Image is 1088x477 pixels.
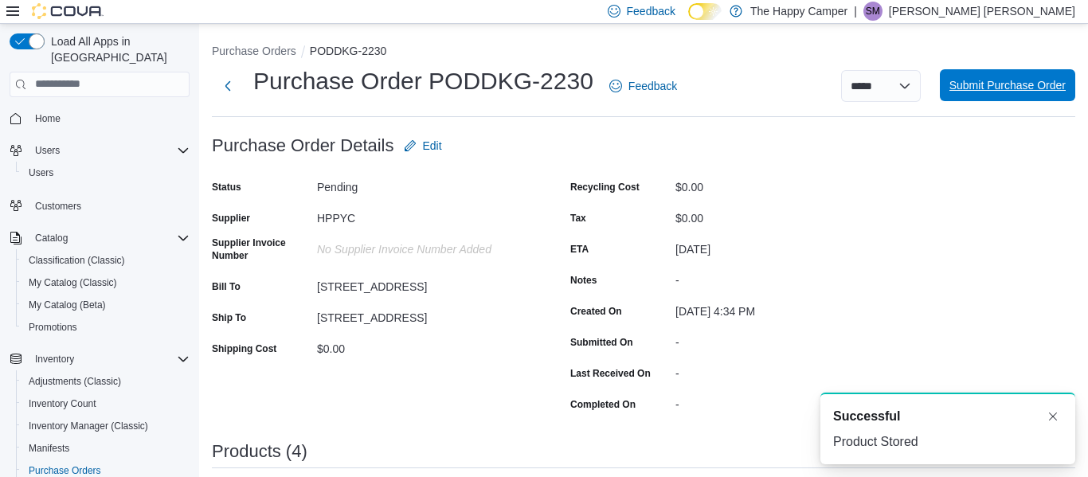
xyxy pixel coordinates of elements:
[29,229,74,248] button: Catalog
[29,195,190,215] span: Customers
[22,295,112,315] a: My Catalog (Beta)
[833,407,900,426] span: Successful
[889,2,1075,21] p: [PERSON_NAME] [PERSON_NAME]
[317,237,530,256] div: No Supplier Invoice Number added
[675,268,889,287] div: -
[29,375,121,388] span: Adjustments (Classic)
[3,348,196,370] button: Inventory
[29,350,80,369] button: Inventory
[940,69,1075,101] button: Submit Purchase Order
[675,330,889,349] div: -
[29,229,190,248] span: Catalog
[29,350,190,369] span: Inventory
[29,141,66,160] button: Users
[29,321,77,334] span: Promotions
[22,295,190,315] span: My Catalog (Beta)
[29,464,101,477] span: Purchase Orders
[212,181,241,194] label: Status
[570,274,597,287] label: Notes
[603,70,683,102] a: Feedback
[570,181,640,194] label: Recycling Cost
[397,130,448,162] button: Edit
[29,166,53,179] span: Users
[212,45,296,57] button: Purchase Orders
[863,2,883,21] div: Sutton Mayes
[22,318,190,337] span: Promotions
[3,227,196,249] button: Catalog
[16,294,196,316] button: My Catalog (Beta)
[570,398,636,411] label: Completed On
[29,397,96,410] span: Inventory Count
[22,439,76,458] a: Manifests
[675,174,889,194] div: $0.00
[675,392,889,411] div: -
[310,45,386,57] button: PODDKG-2230
[423,138,442,154] span: Edit
[253,65,593,97] h1: Purchase Order PODDKG-2230
[16,249,196,272] button: Classification (Classic)
[570,212,586,225] label: Tax
[16,370,196,393] button: Adjustments (Classic)
[570,305,622,318] label: Created On
[212,212,250,225] label: Supplier
[3,139,196,162] button: Users
[212,136,394,155] h3: Purchase Order Details
[22,394,190,413] span: Inventory Count
[212,342,276,355] label: Shipping Cost
[22,318,84,337] a: Promotions
[29,276,117,289] span: My Catalog (Classic)
[570,336,633,349] label: Submitted On
[22,251,190,270] span: Classification (Classic)
[628,78,677,94] span: Feedback
[675,299,889,318] div: [DATE] 4:34 PM
[35,112,61,125] span: Home
[16,415,196,437] button: Inventory Manager (Classic)
[688,3,722,20] input: Dark Mode
[570,367,651,380] label: Last Received On
[22,394,103,413] a: Inventory Count
[212,70,244,102] button: Next
[45,33,190,65] span: Load All Apps in [GEOGRAPHIC_DATA]
[22,273,190,292] span: My Catalog (Classic)
[212,280,241,293] label: Bill To
[16,272,196,294] button: My Catalog (Classic)
[3,194,196,217] button: Customers
[317,336,530,355] div: $0.00
[32,3,104,19] img: Cova
[317,274,530,293] div: [STREET_ADDRESS]
[833,432,1063,452] div: Product Stored
[16,437,196,459] button: Manifests
[675,237,889,256] div: [DATE]
[16,393,196,415] button: Inventory Count
[35,200,81,213] span: Customers
[212,237,311,262] label: Supplier Invoice Number
[22,372,127,391] a: Adjustments (Classic)
[22,163,190,182] span: Users
[29,299,106,311] span: My Catalog (Beta)
[29,108,190,128] span: Home
[35,232,68,244] span: Catalog
[570,243,589,256] label: ETA
[29,420,148,432] span: Inventory Manager (Classic)
[949,77,1066,93] span: Submit Purchase Order
[35,144,60,157] span: Users
[675,205,889,225] div: $0.00
[29,442,69,455] span: Manifests
[35,353,74,366] span: Inventory
[29,254,125,267] span: Classification (Classic)
[212,311,246,324] label: Ship To
[16,162,196,184] button: Users
[212,442,307,461] h3: Products (4)
[29,141,190,160] span: Users
[22,251,131,270] a: Classification (Classic)
[866,2,880,21] span: SM
[1043,407,1063,426] button: Dismiss toast
[854,2,857,21] p: |
[750,2,847,21] p: The Happy Camper
[688,20,689,21] span: Dark Mode
[22,439,190,458] span: Manifests
[29,197,88,216] a: Customers
[3,107,196,130] button: Home
[22,163,60,182] a: Users
[22,416,190,436] span: Inventory Manager (Classic)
